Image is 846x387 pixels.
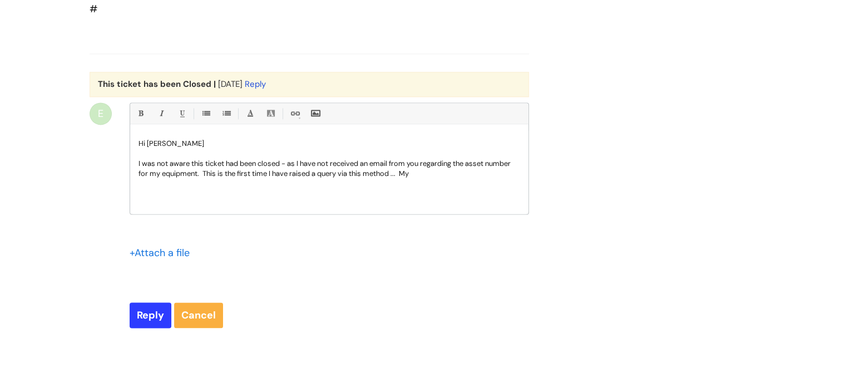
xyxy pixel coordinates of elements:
div: E [90,102,112,125]
a: Link [288,106,301,120]
span: + [130,246,135,259]
a: 1. Ordered List (Ctrl-Shift-8) [219,106,233,120]
a: Reply [245,79,266,90]
input: Reply [130,302,171,328]
a: Insert Image... [308,106,322,120]
p: I was not aware this ticket had been closed - as I have not received an email from you regarding ... [138,159,520,179]
a: Italic (Ctrl-I) [154,106,168,120]
span: Fri, 19 Sep, 2025 at 12:36 PM [218,79,243,90]
a: Back Color [264,106,278,120]
div: Attach a file [130,244,196,262]
a: Bold (Ctrl-B) [133,106,147,120]
a: Font Color [243,106,257,120]
a: Underline(Ctrl-U) [175,106,189,120]
b: This ticket has been Closed | [98,79,216,90]
p: Hi [PERSON_NAME] [138,139,520,149]
a: Cancel [174,302,223,328]
a: • Unordered List (Ctrl-Shift-7) [199,106,212,120]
